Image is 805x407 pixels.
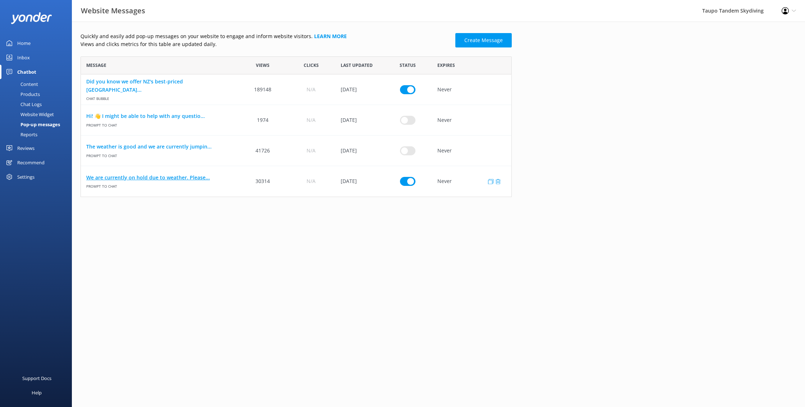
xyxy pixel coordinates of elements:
a: Learn more [314,33,347,40]
span: Views [256,62,270,69]
a: Reports [4,129,72,140]
a: Content [4,79,72,89]
span: Prompt to Chat [86,151,233,158]
div: grid [80,74,512,197]
div: Products [4,89,40,99]
div: Never [432,136,511,166]
div: Pop-up messages [4,119,60,129]
a: Create Message [455,33,512,47]
div: Home [17,36,31,50]
div: Chatbot [17,65,36,79]
a: Products [4,89,72,99]
div: 30 Jan 2025 [335,74,383,105]
div: Content [4,79,38,89]
span: N/A [307,86,316,93]
span: N/A [307,177,316,185]
a: The weather is good and we are currently jumpin... [86,143,233,151]
div: 07 May 2025 [335,105,383,136]
span: Prompt to Chat [86,120,233,128]
div: 41726 [239,136,287,166]
div: Never [432,105,511,136]
div: 189148 [239,74,287,105]
div: row [80,105,512,136]
a: We are currently on hold due to weather. Please... [86,174,233,182]
div: Chat Logs [4,99,42,109]
p: Views and clicks metrics for this table are updated daily. [80,40,451,48]
div: Recommend [17,155,45,170]
a: Website Widget [4,109,72,119]
span: Expires [437,62,455,69]
a: Hi! 👋 I might be able to help with any questio... [86,112,233,120]
h3: Website Messages [81,5,145,17]
p: Quickly and easily add pop-up messages on your website to engage and inform website visitors. [80,32,451,40]
div: Never [432,74,511,105]
div: 07 Oct 2025 [335,136,383,166]
a: Chat Logs [4,99,72,109]
span: N/A [307,147,316,155]
div: Help [32,385,42,400]
a: Did you know we offer NZ's best-priced [GEOGRAPHIC_DATA]... [86,78,233,94]
span: Prompt to Chat [86,182,233,189]
div: row [80,74,512,105]
div: Website Widget [4,109,54,119]
span: Last updated [341,62,373,69]
div: Reports [4,129,37,140]
div: 30314 [239,166,287,197]
div: Settings [17,170,34,184]
span: Message [86,62,106,69]
img: yonder-white-logo.png [11,12,52,24]
div: 1974 [239,105,287,136]
a: Pop-up messages [4,119,72,129]
span: Clicks [304,62,319,69]
span: Chat bubble [86,94,233,101]
div: Reviews [17,141,34,155]
div: 07 Oct 2025 [335,166,383,197]
div: Inbox [17,50,30,65]
div: Support Docs [22,371,51,385]
div: Never [432,166,511,197]
div: row [80,166,512,197]
div: row [80,136,512,166]
span: Status [400,62,416,69]
span: N/A [307,116,316,124]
